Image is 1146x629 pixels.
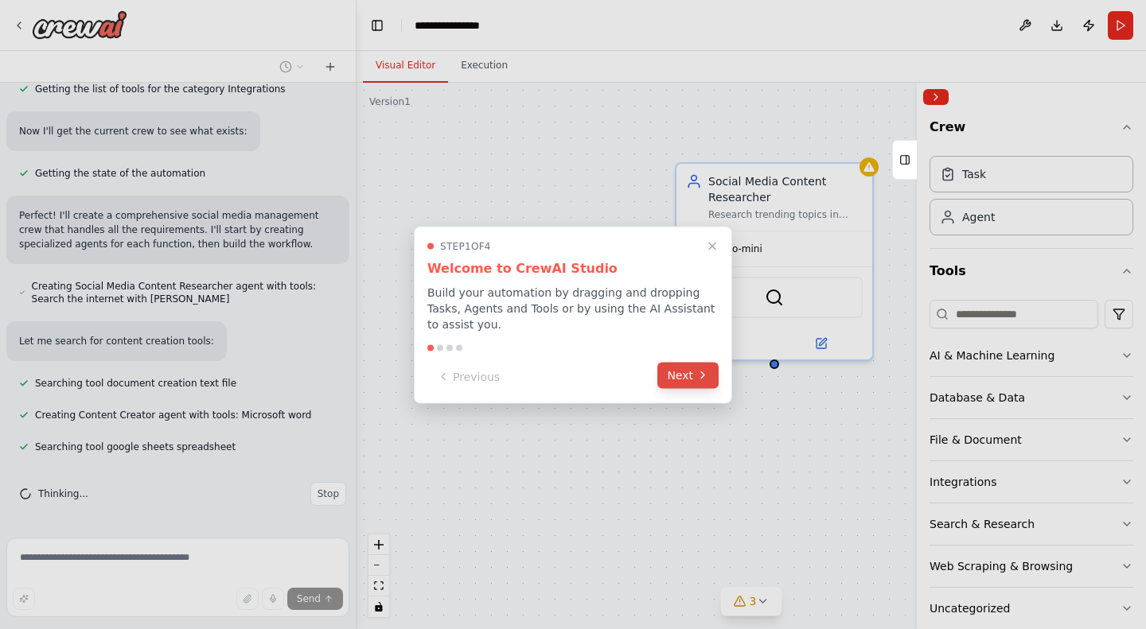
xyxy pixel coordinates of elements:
span: Step 1 of 4 [440,239,491,252]
button: Hide left sidebar [366,14,388,37]
h3: Welcome to CrewAI Studio [427,258,719,278]
button: Close walkthrough [703,236,722,255]
button: Previous [427,363,509,390]
p: Build your automation by dragging and dropping Tasks, Agents and Tools or by using the AI Assista... [427,284,719,332]
button: Next [657,362,719,388]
